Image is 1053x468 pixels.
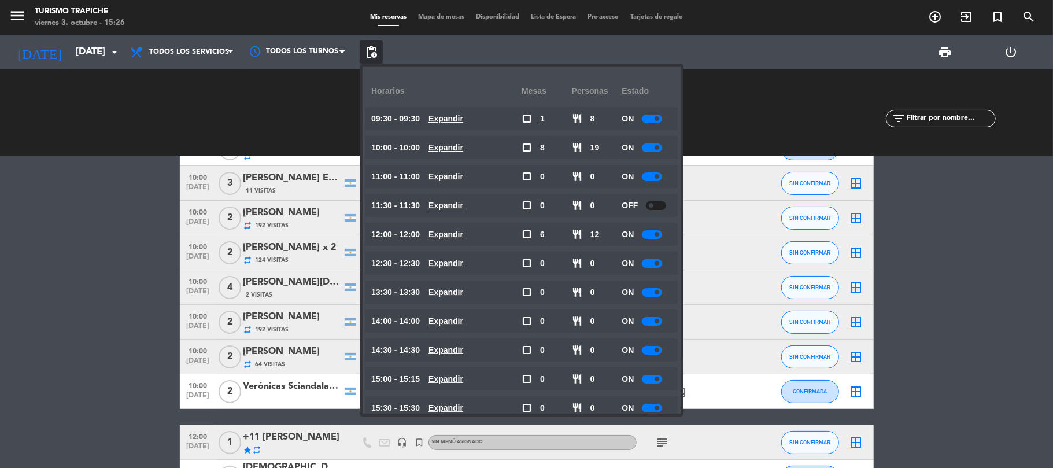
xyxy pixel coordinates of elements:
i: border_all [849,385,863,399]
span: SIN CONFIRMAR [789,319,830,325]
span: [DATE] [184,392,213,405]
button: SIN CONFIRMAR [781,311,839,334]
span: 12 [590,228,600,241]
i: repeat [243,256,253,265]
span: 10:00 - 10:00 [371,141,420,154]
span: restaurant [572,287,582,297]
span: check_box_outline_blank [522,229,532,239]
button: SIN CONFIRMAR [781,207,839,230]
span: 3 [219,172,241,195]
u: Expandir [428,201,463,210]
span: check_box_outline_blank [522,374,532,384]
span: 0 [540,286,545,299]
span: CONFIRMADA [793,388,827,395]
span: 11 Visitas [246,186,276,196]
u: Expandir [428,259,463,268]
i: turned_in_not [991,10,1004,24]
i: star [243,445,253,455]
span: 10:00 [184,239,213,253]
span: 2 Visitas [246,290,273,300]
span: 15:00 - 15:15 [371,373,420,386]
span: 10:00 [184,274,213,288]
span: 0 [590,199,595,212]
span: [DATE] [184,322,213,336]
span: Tarjetas de regalo [625,14,689,20]
div: LOG OUT [978,35,1044,69]
span: 10:00 [184,205,213,218]
span: 64 Visitas [256,360,286,369]
span: 2 [219,345,241,368]
i: border_all [849,176,863,190]
i: headset_mic [397,437,408,448]
span: 0 [540,373,545,386]
span: 14:30 - 14:30 [371,344,420,357]
span: restaurant [572,229,582,239]
span: SIN CONFIRMAR [789,439,830,445]
div: Turismo Trapiche [35,6,125,17]
div: Verónicas Sciandalasini [243,379,342,394]
span: Pre-acceso [582,14,625,20]
div: [PERSON_NAME] [243,344,342,359]
span: 13:30 - 13:30 [371,286,420,299]
span: restaurant [572,345,582,355]
span: ON [622,257,634,270]
div: viernes 3. octubre - 15:26 [35,17,125,29]
span: restaurant [572,171,582,182]
i: repeat [253,445,262,455]
div: Horarios [371,75,522,107]
button: menu [9,7,26,28]
span: SIN CONFIRMAR [789,284,830,290]
i: border_all [849,350,863,364]
span: 15:30 - 15:30 [371,401,420,415]
span: 0 [590,344,595,357]
button: SIN CONFIRMAR [781,345,839,368]
span: restaurant [572,142,582,153]
div: [PERSON_NAME] [243,309,342,325]
i: repeat [243,152,253,161]
span: 192 Visitas [256,221,289,230]
span: check_box_outline_blank [522,258,532,268]
span: 2 [219,241,241,264]
span: Mis reservas [364,14,412,20]
span: 0 [540,344,545,357]
span: 19 [590,141,600,154]
span: check_box_outline_blank [522,171,532,182]
span: 0 [540,199,545,212]
span: pending_actions [364,45,378,59]
u: Expandir [428,143,463,152]
span: SIN CONFIRMAR [789,215,830,221]
span: check_box_outline_blank [522,316,532,326]
span: [DATE] [184,218,213,231]
i: subject [656,436,670,449]
span: 2 [219,380,241,403]
i: turned_in_not [415,437,425,448]
span: ON [622,401,634,415]
span: check_box_outline_blank [522,403,532,413]
span: 2 [219,311,241,334]
i: border_all [849,246,863,260]
div: personas [572,75,622,107]
span: Sin menú asignado [432,440,483,444]
div: +11 [PERSON_NAME] [243,430,342,445]
i: repeat [243,221,253,230]
span: OFF [622,199,638,212]
u: Expandir [428,316,463,326]
span: check_box_outline_blank [522,142,532,153]
div: [PERSON_NAME] [243,205,342,220]
i: filter_list [892,112,906,126]
span: SIN CONFIRMAR [789,249,830,256]
i: arrow_drop_down [108,45,121,59]
u: Expandir [428,374,463,384]
span: ON [622,141,634,154]
i: border_all [849,436,863,449]
span: print [938,45,952,59]
span: restaurant [572,374,582,384]
span: 8 [590,112,595,126]
span: 4 [219,276,241,299]
span: 0 [590,401,595,415]
span: Disponibilidad [470,14,525,20]
span: SIN CONFIRMAR [789,180,830,186]
span: restaurant [572,113,582,124]
button: SIN CONFIRMAR [781,431,839,454]
button: CONFIRMADA [781,380,839,403]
